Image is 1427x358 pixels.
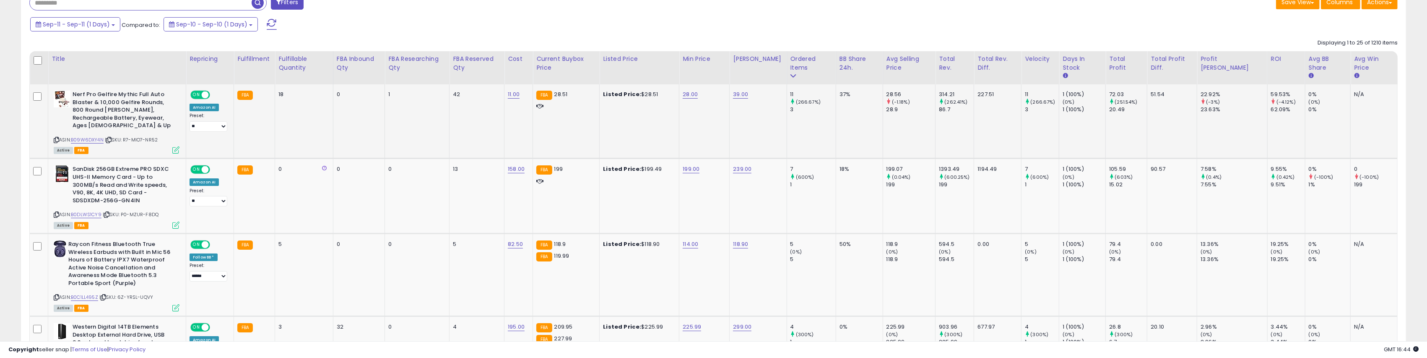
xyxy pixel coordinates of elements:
[1318,39,1398,47] div: Displaying 1 to 25 of 1210 items
[54,91,179,153] div: ASIN:
[1063,165,1105,173] div: 1 (100%)
[1151,55,1193,72] div: Total Profit Diff.
[190,113,227,132] div: Preset:
[977,91,1015,98] div: 227.51
[554,323,573,331] span: 209.95
[54,240,179,311] div: ASIN:
[1025,165,1059,173] div: 7
[278,240,326,248] div: 5
[1063,331,1074,338] small: (0%)
[54,323,70,340] img: 31cKLKahZRL._SL40_.jpg
[796,331,814,338] small: (300%)
[278,91,326,98] div: 18
[191,91,202,99] span: ON
[1109,256,1147,263] div: 79.4
[1354,181,1397,188] div: 199
[790,165,836,173] div: 7
[1309,323,1351,331] div: 0%
[508,90,520,99] a: 11.00
[1271,181,1305,188] div: 9.51%
[733,240,748,248] a: 118.90
[1354,72,1359,80] small: Avg Win Price.
[554,90,568,98] span: 28.51
[1354,91,1391,98] div: N/A
[1309,165,1351,173] div: 0%
[840,55,879,72] div: BB Share 24h.
[790,181,836,188] div: 1
[54,222,73,229] span: All listings currently available for purchase on Amazon
[1151,240,1190,248] div: 0.00
[790,248,802,255] small: (0%)
[1271,323,1305,331] div: 3.44%
[944,99,967,105] small: (262.41%)
[790,256,836,263] div: 5
[337,165,379,173] div: 0
[886,256,936,263] div: 118.9
[1109,248,1121,255] small: (0%)
[939,91,974,98] div: 314.21
[1109,55,1144,72] div: Total Profit
[1354,240,1391,248] div: N/A
[1109,323,1147,331] div: 26.8
[1271,165,1305,173] div: 9.55%
[1063,106,1105,113] div: 1 (100%)
[1354,55,1394,72] div: Avg Win Price
[54,240,66,257] img: 31lUzQENNcL._SL40_.jpg
[190,188,227,207] div: Preset:
[190,263,227,282] div: Preset:
[733,55,783,63] div: [PERSON_NAME]
[939,106,974,113] div: 86.7
[977,55,1018,72] div: Total Rev. Diff.
[1025,240,1059,248] div: 5
[164,17,258,31] button: Sep-10 - Sep-10 (1 Days)
[886,106,936,113] div: 28.9
[388,55,446,72] div: FBA Researching Qty
[840,91,876,98] div: 37%
[1271,240,1305,248] div: 19.25%
[840,240,876,248] div: 50%
[790,106,836,113] div: 3
[1309,240,1351,248] div: 0%
[1201,181,1267,188] div: 7.55%
[337,323,379,331] div: 32
[1063,72,1068,80] small: Days In Stock.
[1025,181,1059,188] div: 1
[1354,165,1397,173] div: 0
[1309,72,1314,80] small: Avg BB Share.
[1354,323,1391,331] div: N/A
[99,294,153,301] span: | SKU: 6Z-YRSL-UQVY
[939,256,974,263] div: 594.5
[191,324,202,331] span: ON
[54,147,73,154] span: All listings currently available for purchase on Amazon
[1115,331,1133,338] small: (300%)
[508,323,525,331] a: 195.00
[54,165,179,227] div: ASIN:
[1025,91,1059,98] div: 11
[1063,55,1102,72] div: Days In Stock
[977,240,1015,248] div: 0.00
[388,91,443,98] div: 1
[1151,165,1190,173] div: 90.57
[388,240,443,248] div: 0
[1109,106,1147,113] div: 20.49
[1271,91,1305,98] div: 59.53%
[278,55,329,72] div: Fulfillable Quantity
[1201,91,1267,98] div: 22.92%
[209,241,222,248] span: OFF
[54,305,73,312] span: All listings currently available for purchase on Amazon
[1025,323,1059,331] div: 4
[453,323,498,331] div: 4
[939,165,974,173] div: 1393.49
[72,345,107,353] a: Terms of Use
[1025,256,1059,263] div: 5
[886,323,936,331] div: 225.99
[1309,99,1320,105] small: (0%)
[54,91,70,107] img: 41IUwiWTVCL._SL40_.jpg
[103,211,159,218] span: | SKU: P0-MZUR-F8DQ
[74,147,88,154] span: FBA
[790,55,832,72] div: Ordered Items
[1063,91,1105,98] div: 1 (100%)
[508,165,525,173] a: 158.00
[1271,106,1305,113] div: 62.09%
[1115,99,1137,105] small: (251.54%)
